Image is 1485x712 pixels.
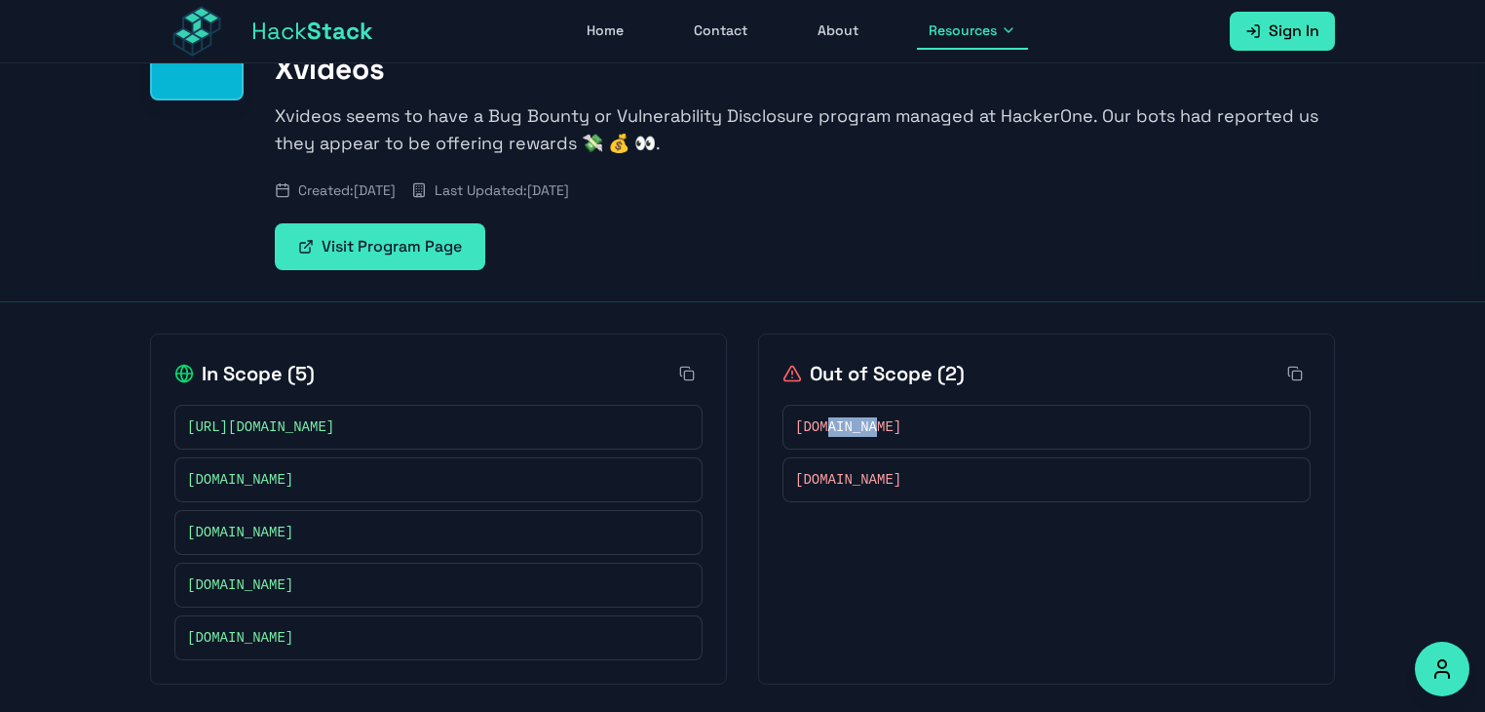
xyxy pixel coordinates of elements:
[187,575,293,595] span: [DOMAIN_NAME]
[682,13,759,50] a: Contact
[435,180,569,200] span: Last Updated: [DATE]
[275,102,1335,157] p: Xvideos seems to have a Bug Bounty or Vulnerability Disclosure program managed at HackerOne. Our ...
[187,628,293,648] span: [DOMAIN_NAME]
[187,470,293,490] span: [DOMAIN_NAME]
[275,52,1335,87] h1: Xvideos
[1269,20,1319,43] span: Sign In
[795,417,901,437] span: [DOMAIN_NAME]
[174,360,315,387] h2: In Scope ( 5 )
[917,13,1028,50] button: Resources
[795,470,901,490] span: [DOMAIN_NAME]
[575,13,635,50] a: Home
[1415,642,1469,696] button: Accessibility Options
[671,358,703,389] button: Copy all in-scope items
[275,223,485,270] a: Visit Program Page
[1230,12,1335,51] a: Sign In
[782,360,965,387] h2: Out of Scope ( 2 )
[298,180,396,200] span: Created: [DATE]
[187,523,293,542] span: [DOMAIN_NAME]
[1279,358,1311,389] button: Copy all out-of-scope items
[251,16,373,47] span: Hack
[806,13,870,50] a: About
[929,20,997,40] span: Resources
[307,16,373,46] span: Stack
[187,417,334,437] span: [URL][DOMAIN_NAME]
